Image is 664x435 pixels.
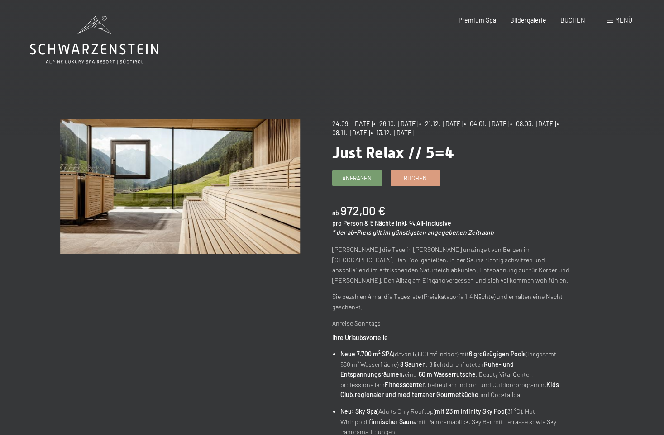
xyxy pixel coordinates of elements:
img: Just Relax // 5=4 [60,119,300,254]
strong: 6 großzügigen Pools [469,350,526,358]
span: • 21.12.–[DATE] [419,120,463,128]
a: Anfragen [333,170,382,185]
strong: Neu: Sky Spa [340,407,377,415]
b: 972,00 € [340,203,386,217]
strong: Fitnesscenter [385,381,425,388]
span: 24.09.–[DATE] [332,120,373,128]
span: inkl. ¾ All-Inclusive [396,219,451,227]
p: Sie bezahlen 4 mal die Tagesrate (Preiskategorie 1-4 Nächte) und erhalten eine Nacht geschenkt. [332,292,572,312]
a: Premium Spa [459,16,496,24]
a: BUCHEN [560,16,585,24]
strong: 8 Saunen [400,360,426,368]
a: Buchen [391,170,440,185]
p: Anreise Sonntags [332,318,572,329]
span: Buchen [404,174,427,182]
strong: Neue 7.700 m² SPA [340,350,393,358]
span: Just Relax // 5=4 [332,143,454,162]
span: 5 Nächte [370,219,395,227]
span: • 13.12.–[DATE] [371,129,414,137]
strong: Ihre Urlaubsvorteile [332,334,388,341]
strong: mit 23 m Infinity Sky Pool [435,407,506,415]
span: pro Person & [332,219,369,227]
strong: 60 m Wasserrutsche [419,370,476,378]
span: • 26.10.–[DATE] [373,120,418,128]
span: • 08.03.–[DATE] [510,120,556,128]
strong: finnischer Sauna [369,418,416,426]
strong: regionaler und mediterraner Gourmetküche [355,391,478,398]
li: (davon 5.500 m² indoor) mit (insgesamt 680 m² Wasserfläche), , 8 lichtdurchfluteten einer , Beaut... [340,349,572,400]
em: * der ab-Preis gilt im günstigsten angegebenen Zeitraum [332,228,494,236]
span: ab [332,209,339,217]
span: Menü [615,16,632,24]
span: Anfragen [342,174,372,182]
span: • 08.11.–[DATE] [332,120,561,137]
p: [PERSON_NAME] die Tage in [PERSON_NAME] umzingelt von Bergen im [GEOGRAPHIC_DATA]. Den Pool genie... [332,245,572,285]
span: • 04.01.–[DATE] [464,120,509,128]
a: Bildergalerie [510,16,546,24]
